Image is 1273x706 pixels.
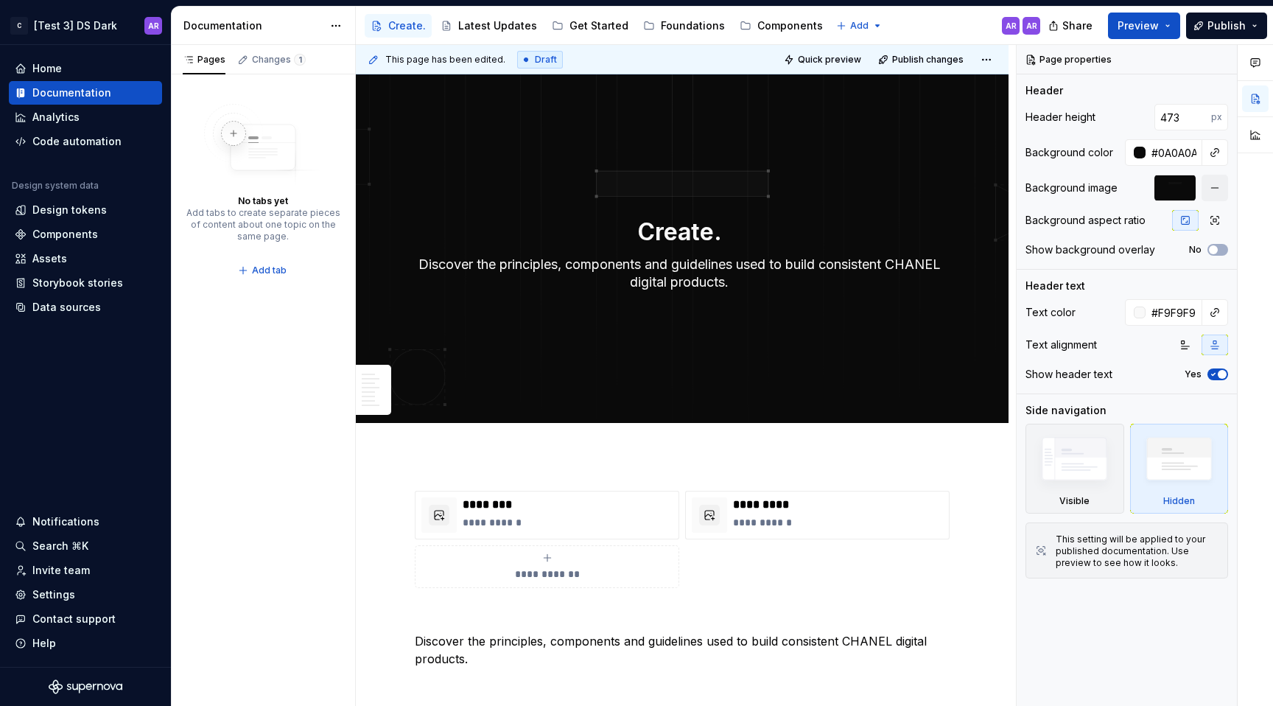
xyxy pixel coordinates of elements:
[365,14,432,38] a: Create.
[183,54,225,66] div: Pages
[9,247,162,270] a: Assets
[32,636,56,651] div: Help
[1062,18,1093,33] span: Share
[1025,305,1076,320] div: Text color
[798,54,861,66] span: Quick preview
[892,54,964,66] span: Publish changes
[9,223,162,246] a: Components
[1025,338,1097,352] div: Text alignment
[415,632,950,668] p: Discover the principles, components and guidelines used to build consistent CHANEL digital products.
[757,18,823,33] div: Components
[1146,299,1202,326] input: Auto
[3,10,168,41] button: C[Test 3] DS DarkAR
[1059,495,1090,507] div: Visible
[9,583,162,607] a: Settings
[1154,104,1211,130] input: Auto
[1025,403,1107,418] div: Side navigation
[535,54,557,66] span: Draft
[1025,242,1155,257] div: Show background overlay
[1185,368,1202,380] label: Yes
[9,198,162,222] a: Design tokens
[1130,424,1229,514] div: Hidden
[1118,18,1159,33] span: Preview
[388,18,426,33] div: Create.
[365,11,829,41] div: Page tree
[385,54,505,66] span: This page has been edited.
[9,81,162,105] a: Documentation
[32,612,116,626] div: Contact support
[32,514,99,529] div: Notifications
[1211,111,1222,123] p: px
[234,260,293,281] button: Add tab
[32,110,80,125] div: Analytics
[32,203,107,217] div: Design tokens
[874,49,970,70] button: Publish changes
[9,105,162,129] a: Analytics
[238,195,288,207] div: No tabs yet
[186,207,340,242] div: Add tabs to create separate pieces of content about one topic on the same page.
[32,227,98,242] div: Components
[32,85,111,100] div: Documentation
[1025,181,1118,195] div: Background image
[32,563,90,578] div: Invite team
[12,180,99,192] div: Design system data
[49,679,122,694] svg: Supernova Logo
[252,265,287,276] span: Add tab
[734,14,829,38] a: Components
[435,14,543,38] a: Latest Updates
[32,61,62,76] div: Home
[1025,213,1146,228] div: Background aspect ratio
[294,54,306,66] span: 1
[1056,534,1218,569] div: This setting will be applied to your published documentation. Use preview to see how it looks.
[1207,18,1246,33] span: Publish
[546,14,634,38] a: Get Started
[661,18,725,33] div: Foundations
[1025,279,1085,293] div: Header text
[1025,367,1112,382] div: Show header text
[832,15,887,36] button: Add
[1025,110,1095,125] div: Header height
[32,251,67,266] div: Assets
[9,271,162,295] a: Storybook stories
[9,632,162,655] button: Help
[779,49,868,70] button: Quick preview
[183,18,323,33] div: Documentation
[569,18,628,33] div: Get Started
[10,17,28,35] div: C
[412,214,947,250] textarea: Create.
[32,539,88,553] div: Search ⌘K
[458,18,537,33] div: Latest Updates
[1108,13,1180,39] button: Preview
[637,14,731,38] a: Foundations
[1041,13,1102,39] button: Share
[9,130,162,153] a: Code automation
[1006,20,1017,32] div: AR
[9,534,162,558] button: Search ⌘K
[9,607,162,631] button: Contact support
[9,559,162,582] a: Invite team
[32,276,123,290] div: Storybook stories
[1025,424,1124,514] div: Visible
[1163,495,1195,507] div: Hidden
[34,18,117,33] div: [Test 3] DS Dark
[1025,145,1113,160] div: Background color
[412,253,947,294] textarea: Discover the principles, components and guidelines used to build consistent CHANEL digital products.
[1026,20,1037,32] div: AR
[252,54,306,66] div: Changes
[1146,139,1202,166] input: Auto
[32,134,122,149] div: Code automation
[148,20,159,32] div: AR
[1025,83,1063,98] div: Header
[9,510,162,534] button: Notifications
[32,300,101,315] div: Data sources
[9,57,162,80] a: Home
[32,587,75,602] div: Settings
[850,20,869,32] span: Add
[1186,13,1267,39] button: Publish
[9,296,162,319] a: Data sources
[1189,244,1202,256] label: No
